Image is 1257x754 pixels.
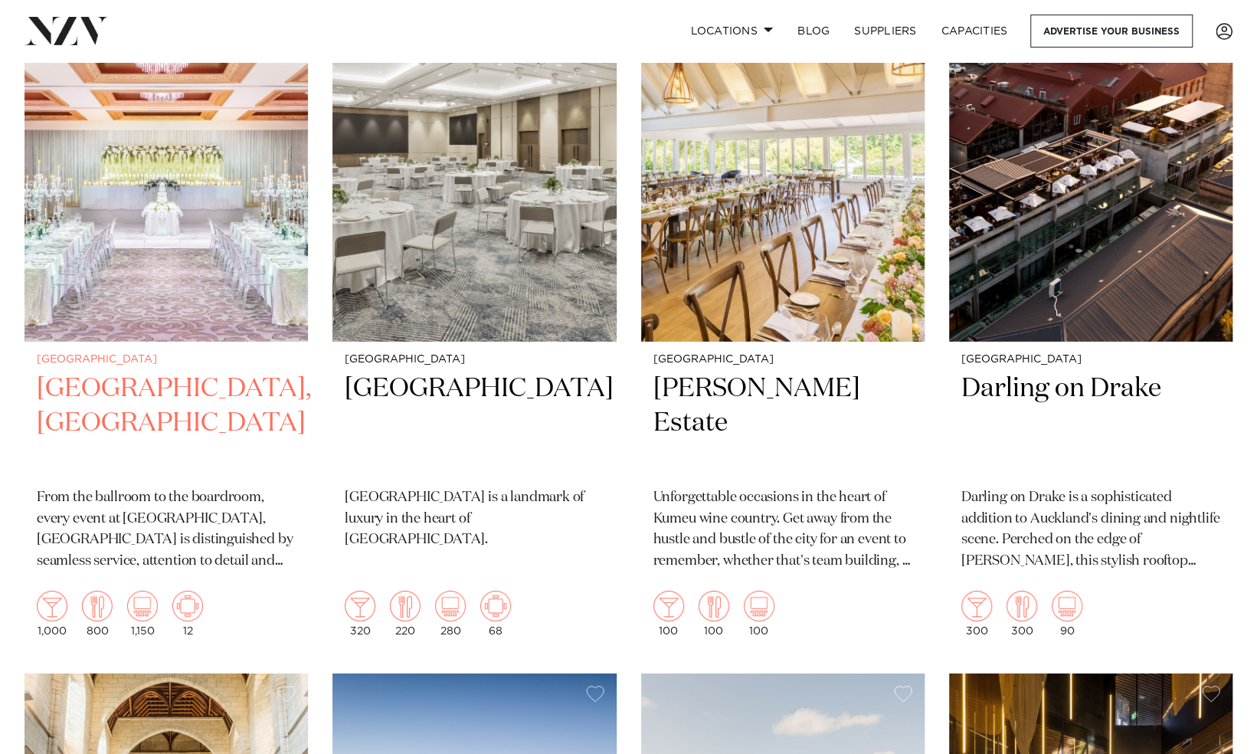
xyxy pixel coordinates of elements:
[435,591,466,621] img: theatre.png
[842,15,928,48] a: SUPPLIERS
[25,17,108,44] img: nzv-logo.png
[345,487,604,552] p: [GEOGRAPHIC_DATA] is a landmark of luxury in the heart of [GEOGRAPHIC_DATA].
[1007,591,1037,621] img: dining.png
[37,591,67,621] img: cocktail.png
[172,591,203,621] img: meeting.png
[127,591,158,621] img: theatre.png
[744,591,774,637] div: 100
[172,591,203,637] div: 12
[435,591,466,637] div: 280
[961,372,1220,475] h2: Darling on Drake
[345,354,604,366] small: [GEOGRAPHIC_DATA]
[744,591,774,621] img: theatre.png
[653,354,912,366] small: [GEOGRAPHIC_DATA]
[1007,591,1037,637] div: 300
[653,487,912,573] p: Unforgettable occasions in the heart of Kumeu wine country. Get away from the hustle and bustle o...
[785,15,842,48] a: BLOG
[390,591,421,621] img: dining.png
[961,487,1220,573] p: Darling on Drake is a sophisticated addition to Auckland's dining and nightlife scene. Perched on...
[37,591,67,637] div: 1,000
[345,372,604,475] h2: [GEOGRAPHIC_DATA]
[678,15,785,48] a: Locations
[345,591,375,621] img: cocktail.png
[653,591,684,637] div: 100
[961,591,992,637] div: 300
[82,591,113,637] div: 800
[480,591,511,637] div: 68
[345,591,375,637] div: 320
[1052,591,1082,621] img: theatre.png
[82,591,113,621] img: dining.png
[390,591,421,637] div: 220
[480,591,511,621] img: meeting.png
[653,372,912,475] h2: [PERSON_NAME] Estate
[699,591,729,637] div: 100
[37,372,296,475] h2: [GEOGRAPHIC_DATA], [GEOGRAPHIC_DATA]
[929,15,1020,48] a: Capacities
[37,354,296,366] small: [GEOGRAPHIC_DATA]
[1052,591,1082,637] div: 90
[37,487,296,573] p: From the ballroom to the boardroom, every event at [GEOGRAPHIC_DATA], [GEOGRAPHIC_DATA] is distin...
[961,591,992,621] img: cocktail.png
[699,591,729,621] img: dining.png
[653,591,684,621] img: cocktail.png
[1030,15,1193,48] a: Advertise your business
[127,591,158,637] div: 1,150
[961,354,1220,366] small: [GEOGRAPHIC_DATA]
